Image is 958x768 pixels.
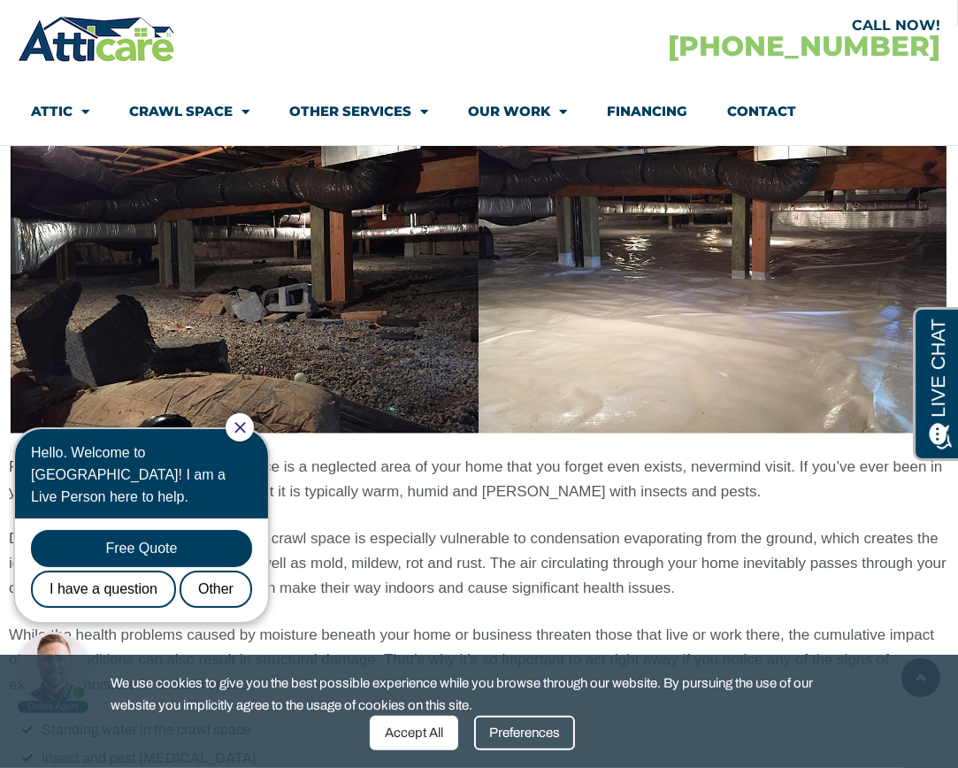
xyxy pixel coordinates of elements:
a: Contact [727,91,796,132]
div: CALL NOW! [479,19,941,33]
div: Preferences [474,716,575,750]
a: Attic [31,91,89,132]
span: We use cookies to give you the best possible experience while you browse through our website. By ... [111,672,834,716]
a: Financing [607,91,687,132]
a: Our Work [468,91,567,132]
p: For most homeowners, your crawl space is a neglected area of your home that you forget even exist... [9,455,949,504]
nav: Menu [31,91,927,132]
iframe: Chat Invitation [9,411,292,715]
a: Crawl Space [129,91,249,132]
p: While the health problems caused by moisture beneath your home or business threaten those that li... [9,623,949,697]
p: Due to its proximity to the ground, your crawl space is especially vulnerable to condensation eva... [9,526,949,601]
div: Accept All [370,716,458,750]
span: Opens a chat window [43,14,142,36]
a: Other Services [289,91,428,132]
